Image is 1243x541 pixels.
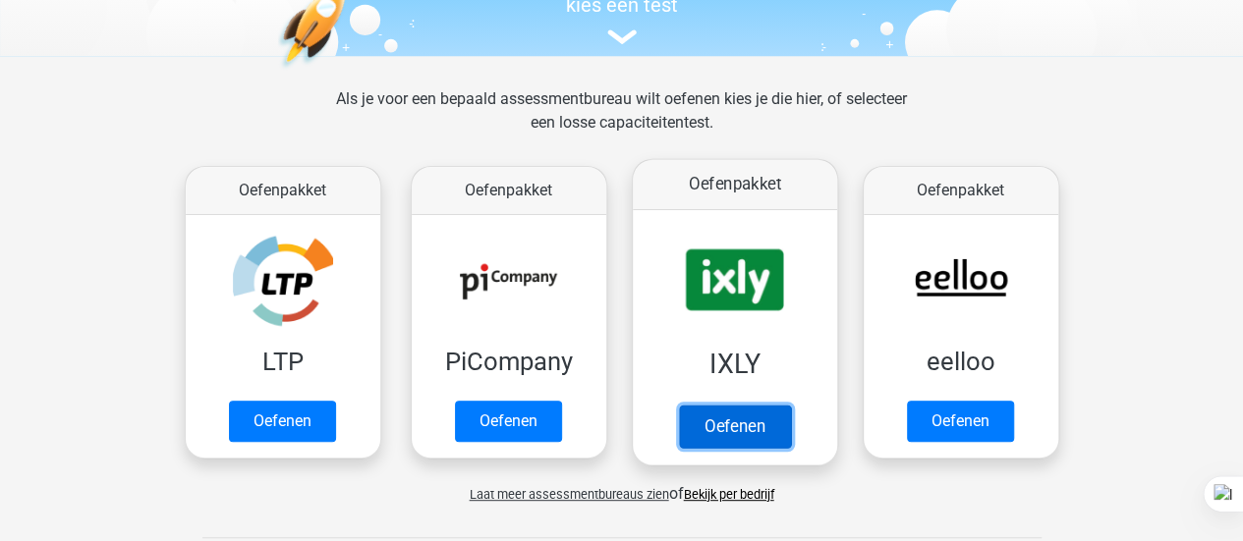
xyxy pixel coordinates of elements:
div: Als je voor een bepaald assessmentbureau wilt oefenen kies je die hier, of selecteer een losse ca... [320,87,923,158]
div: of [170,466,1074,506]
a: Oefenen [907,401,1014,442]
a: Bekijk per bedrijf [684,487,774,502]
img: assessment [607,29,637,44]
a: Oefenen [229,401,336,442]
a: Oefenen [678,405,790,448]
span: Laat meer assessmentbureaus zien [470,487,669,502]
a: Oefenen [455,401,562,442]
